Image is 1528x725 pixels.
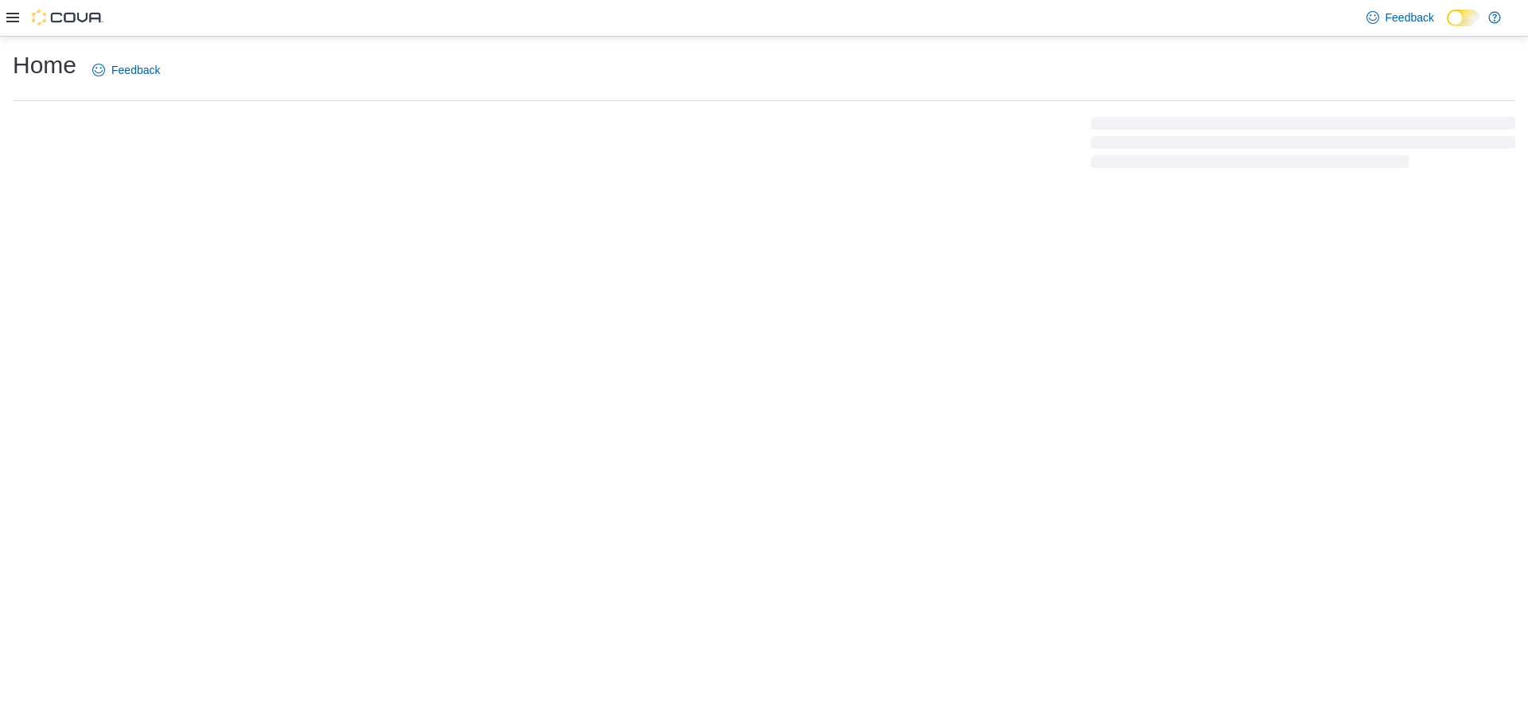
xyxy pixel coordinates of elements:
[1091,120,1515,171] span: Loading
[1386,10,1434,25] span: Feedback
[1360,2,1440,33] a: Feedback
[86,54,166,86] a: Feedback
[1447,10,1480,26] input: Dark Mode
[32,10,103,25] img: Cova
[13,49,76,81] h1: Home
[111,62,160,78] span: Feedback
